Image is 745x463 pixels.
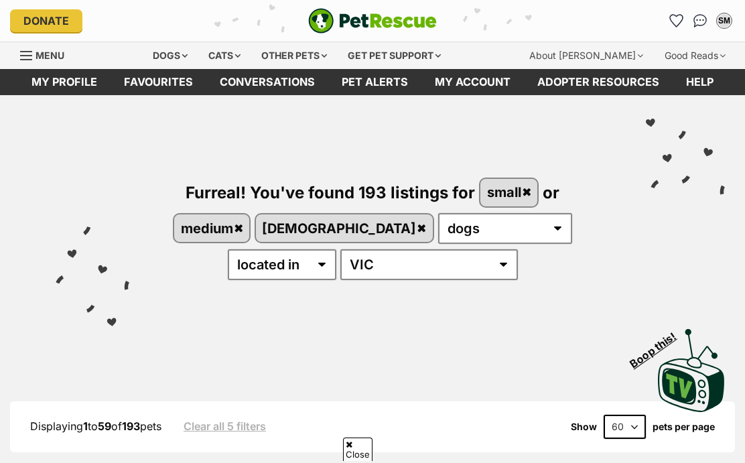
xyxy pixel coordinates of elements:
a: Conversations [689,10,711,31]
strong: 1 [83,419,88,433]
ul: Account quick links [665,10,735,31]
img: logo-e224e6f780fb5917bec1dbf3a21bbac754714ae5b6737aabdf751b685950b380.svg [308,8,437,34]
span: Menu [36,50,64,61]
span: Displaying to of pets [30,419,161,433]
span: Boop this! [628,322,689,370]
div: About [PERSON_NAME] [520,42,653,69]
div: Cats [199,42,250,69]
a: Adopter resources [524,69,673,95]
a: Favourites [111,69,206,95]
a: Donate [10,9,82,32]
a: conversations [206,69,328,95]
span: Show [571,421,597,432]
button: My account [714,10,735,31]
a: Boop this! [658,317,725,415]
a: Help [673,69,727,95]
strong: 59 [98,419,111,433]
div: Dogs [143,42,197,69]
a: small [480,179,537,206]
a: My profile [18,69,111,95]
a: My account [421,69,524,95]
a: Favourites [665,10,687,31]
div: SM [718,14,731,27]
a: medium [174,214,249,242]
a: Menu [20,42,74,66]
label: pets per page [653,421,715,432]
strong: 193 [122,419,140,433]
a: [DEMOGRAPHIC_DATA] [256,214,433,242]
div: Get pet support [338,42,450,69]
img: PetRescue TV logo [658,329,725,412]
span: Close [343,438,373,461]
div: Good Reads [655,42,735,69]
a: PetRescue [308,8,437,34]
span: or [543,182,559,202]
div: Other pets [252,42,336,69]
a: Pet alerts [328,69,421,95]
a: Clear all 5 filters [184,420,266,432]
img: chat-41dd97257d64d25036548639549fe6c8038ab92f7586957e7f3b1b290dea8141.svg [693,14,707,27]
span: Furreal! You've found 193 listings for [186,182,475,202]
